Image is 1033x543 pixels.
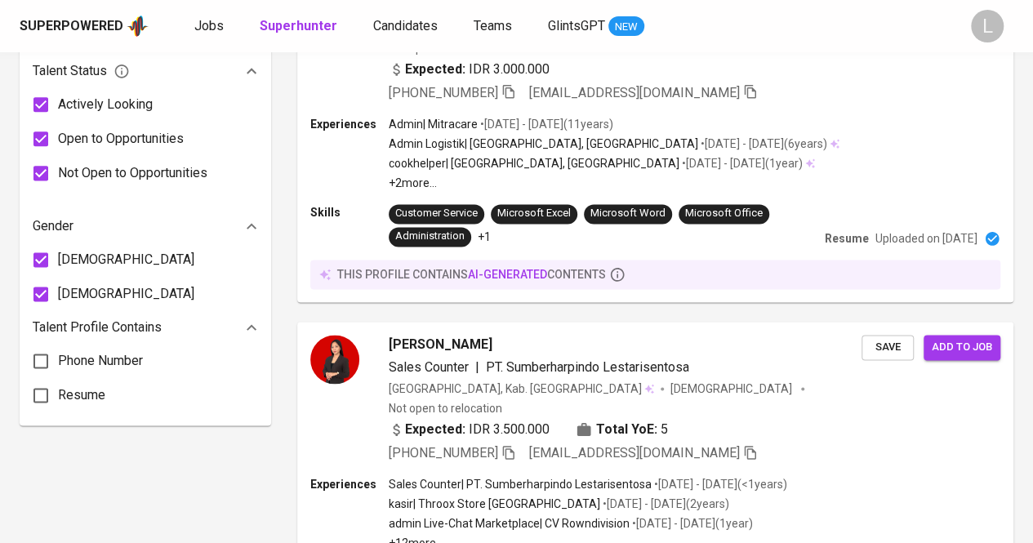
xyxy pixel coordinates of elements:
[389,175,839,191] p: +2 more ...
[529,445,740,461] span: [EMAIL_ADDRESS][DOMAIN_NAME]
[475,358,479,377] span: |
[661,420,668,439] span: 5
[58,129,184,149] span: Open to Opportunities
[389,400,502,416] p: Not open to relocation
[58,385,105,405] span: Resume
[608,19,644,35] span: NEW
[670,381,795,397] span: [DEMOGRAPHIC_DATA]
[194,16,227,37] a: Jobs
[58,284,194,304] span: [DEMOGRAPHIC_DATA]
[33,61,130,81] span: Talent Status
[932,338,992,357] span: Add to job
[20,17,123,36] div: Superpowered
[389,515,630,532] p: admin Live-Chat Marketplace | CV Rowndivision
[478,116,613,132] p: • [DATE] - [DATE] ( 11 years )
[33,55,258,87] div: Talent Status
[630,515,753,532] p: • [DATE] - [DATE] ( 1 year )
[310,335,359,384] img: b8d13638f27c30458641927d5780474c.jpg
[685,206,763,221] div: Microsoft Office
[395,206,478,221] div: Customer Service
[870,338,906,357] span: Save
[862,335,914,360] button: Save
[373,16,441,37] a: Candidates
[58,351,143,371] span: Phone Number
[20,14,149,38] a: Superpoweredapp logo
[33,318,162,337] p: Talent Profile Contains
[260,18,337,33] b: Superhunter
[529,85,740,100] span: [EMAIL_ADDRESS][DOMAIN_NAME]
[875,230,977,247] p: Uploaded on [DATE]
[468,268,547,281] span: AI-generated
[971,10,1004,42] div: L
[389,335,492,354] span: [PERSON_NAME]
[310,204,389,220] p: Skills
[395,229,465,244] div: Administration
[405,60,465,79] b: Expected:
[478,229,491,245] p: +1
[679,155,803,171] p: • [DATE] - [DATE] ( 1 year )
[389,496,600,512] p: kasir | Throox Store [GEOGRAPHIC_DATA]
[389,155,679,171] p: cookhelper | [GEOGRAPHIC_DATA], [GEOGRAPHIC_DATA]
[474,18,512,33] span: Teams
[924,335,1000,360] button: Add to job
[497,206,571,221] div: Microsoft Excel
[825,230,869,247] p: Resume
[389,116,478,132] p: Admin | Mitracare
[548,18,605,33] span: GlintsGPT
[698,136,827,152] p: • [DATE] - [DATE] ( 6 years )
[33,216,73,236] p: Gender
[389,445,498,461] span: [PHONE_NUMBER]
[58,163,207,183] span: Not Open to Opportunities
[590,206,666,221] div: Microsoft Word
[600,496,729,512] p: • [DATE] - [DATE] ( 2 years )
[389,136,698,152] p: Admin Logistik | [GEOGRAPHIC_DATA], [GEOGRAPHIC_DATA]
[127,14,149,38] img: app logo
[58,250,194,269] span: [DEMOGRAPHIC_DATA]
[389,476,652,492] p: Sales Counter | PT. Sumberharpindo Lestarisentosa
[310,116,389,132] p: Experiences
[596,420,657,439] b: Total YoE:
[389,420,550,439] div: IDR 3.500.000
[474,16,515,37] a: Teams
[389,60,550,79] div: IDR 3.000.000
[548,16,644,37] a: GlintsGPT NEW
[405,420,465,439] b: Expected:
[337,266,606,283] p: this profile contains contents
[194,18,224,33] span: Jobs
[652,476,787,492] p: • [DATE] - [DATE] ( <1 years )
[310,476,389,492] p: Experiences
[373,18,438,33] span: Candidates
[33,311,258,344] div: Talent Profile Contains
[486,359,689,375] span: PT. Sumberharpindo Lestarisentosa
[33,210,258,243] div: Gender
[58,95,153,114] span: Actively Looking
[389,381,654,397] div: [GEOGRAPHIC_DATA], Kab. [GEOGRAPHIC_DATA]
[389,85,498,100] span: [PHONE_NUMBER]
[389,359,469,375] span: Sales Counter
[260,16,341,37] a: Superhunter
